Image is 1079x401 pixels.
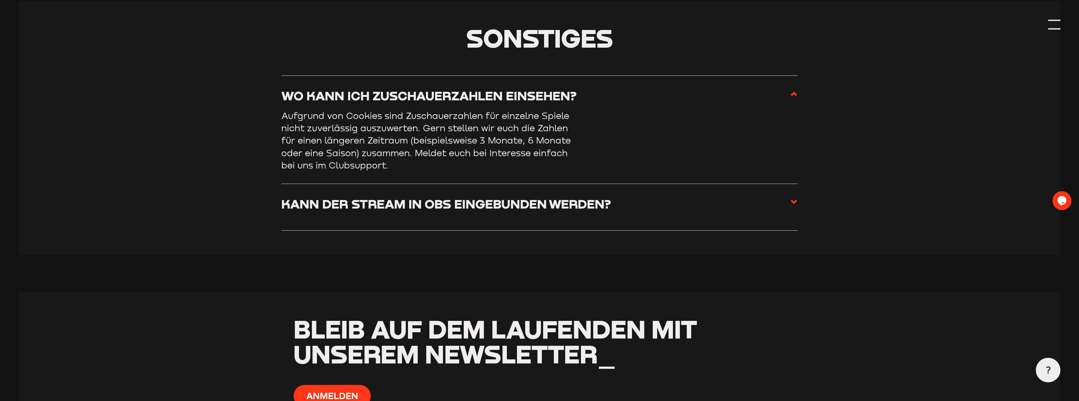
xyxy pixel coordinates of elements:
h3: Wo kann ich Zuschauerzahlen einsehen? [281,88,577,103]
span: Sonstiges [466,23,613,53]
p: Aufgrund von Cookies sind Zuschauerzahlen für einzelne Spiele nicht zuverlässig auszuwerten. Gern... [281,109,581,171]
h3: Kann der Stream in OBS eingebunden werden? [281,196,611,212]
span: Bleib auf dem Laufenden mit unserem [294,314,697,369]
span: Newsletter_ [425,339,616,369]
iframe: chat widget [1053,191,1073,210]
